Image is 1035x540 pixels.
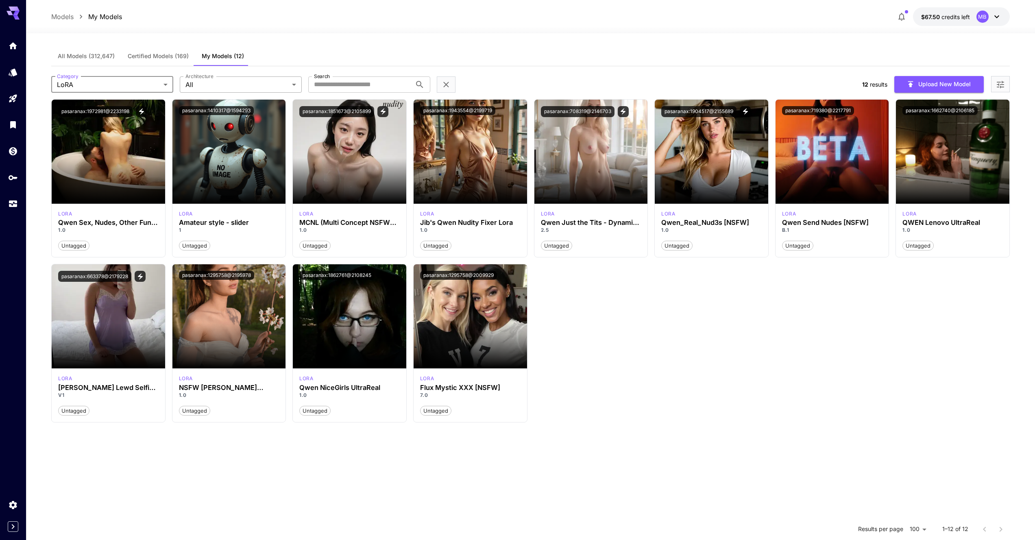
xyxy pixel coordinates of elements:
[661,106,736,117] button: pasaranax:1904517@2155689
[377,106,388,117] button: View trigger words
[782,106,854,115] button: pasaranax:719380@2217791
[782,219,882,226] h3: Qwen Send Nudes [NSFW]
[58,226,159,234] p: 1.0
[179,210,193,218] p: lora
[420,384,521,392] h3: Flux Mystic XXX [NSFW]
[179,407,210,415] span: Untagged
[136,106,147,117] button: View trigger words
[420,219,521,226] h3: Jib's Qwen Nudity Fixer Lora
[903,242,933,250] span: Untagged
[996,79,1005,89] button: Open more filters
[913,7,1010,26] button: $67.4957MB
[179,106,254,115] button: pasaranax:1410317@1594293
[8,94,18,104] div: Playground
[420,210,434,218] div: Qwen Image
[420,240,451,251] button: Untagged
[51,12,74,22] p: Models
[902,210,916,218] div: Qwen Image
[8,120,18,130] div: Library
[8,521,18,532] div: Expand sidebar
[299,240,331,251] button: Untagged
[906,523,929,535] div: 100
[179,242,210,250] span: Untagged
[782,210,796,218] div: Qwen Image
[421,407,451,415] span: Untagged
[661,240,693,251] button: Untagged
[541,242,572,250] span: Untagged
[420,392,521,399] p: 7.0
[420,271,497,280] button: pasaranax:1295758@2009929
[59,242,89,250] span: Untagged
[902,106,978,115] button: pasaranax:1662740@2106185
[740,106,751,117] button: View trigger words
[976,11,989,23] div: MB
[58,375,72,382] p: lora
[782,226,882,234] p: B.1
[420,106,495,115] button: pasaranax:1943554@2199719
[58,384,159,392] h3: [PERSON_NAME] Lewd Selfie / Snapchat [NSFW]
[59,407,89,415] span: Untagged
[858,525,903,533] p: Results per page
[179,219,279,226] h3: Amateur style - slider
[300,407,330,415] span: Untagged
[420,405,451,416] button: Untagged
[8,67,18,77] div: Models
[541,210,555,218] div: Qwen Image
[299,375,313,382] div: Qwen Image
[58,106,133,117] button: pasaranax:1972981@2233198
[128,52,189,60] span: Certified Models (169)
[661,219,762,226] h3: Qwen_Real_Nud3s [NSFW]
[8,500,18,510] div: Settings
[921,13,941,20] span: $67.50
[300,242,330,250] span: Untagged
[299,384,400,392] div: Qwen NiceGirls UltraReal
[179,384,279,392] div: NSFW Qwen Mystic XXX
[942,525,968,533] p: 1–12 of 12
[420,226,521,234] p: 1.0
[541,106,614,117] button: pasaranax:708319@2146703
[299,375,313,382] p: lora
[420,210,434,218] p: lora
[58,240,89,251] button: Untagged
[57,73,78,80] label: Category
[58,375,72,382] div: Qwen Image
[58,384,159,392] div: Qwen Lewd Selfie / Snapchat [NSFW]
[441,79,451,89] button: Clear filters (1)
[57,80,160,89] span: LoRA
[782,242,813,250] span: Untagged
[299,106,374,117] button: pasaranax:1851673@2105899
[135,271,146,282] button: View trigger words
[179,210,193,218] div: Pony
[58,219,159,226] h3: Qwen Sex, Nudes, Other Fun Stuff (SNOFS) [NSFW]
[58,52,115,60] span: All Models (312,647)
[661,210,675,218] p: lora
[299,210,313,218] p: lora
[8,41,18,51] div: Home
[662,242,692,250] span: Untagged
[8,199,18,209] div: Usage
[661,226,762,234] p: 1.0
[185,80,289,89] span: All
[902,226,1003,234] p: 1.0
[299,219,400,226] h3: MCNL (Multi Concept NSFW Lora) [Qwen Image]
[541,226,641,234] p: 2.5
[179,375,193,382] div: Qwen Image
[51,12,122,22] nav: breadcrumb
[618,106,629,117] button: View trigger words
[894,76,984,93] button: Upload New Model
[179,226,279,234] p: 1
[179,375,193,382] p: lora
[902,210,916,218] p: lora
[58,210,72,218] div: Qwen Image
[179,271,254,280] button: pasaranax:1295758@2195978
[420,375,434,382] div: FLUX.1 D
[921,13,970,21] div: $67.4957
[541,219,641,226] div: Qwen Just the Tits - Dynamic Breasts [NSFW]
[179,392,279,399] p: 1.0
[902,219,1003,226] div: QWEN Lenovo UltraReal
[314,73,330,80] label: Search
